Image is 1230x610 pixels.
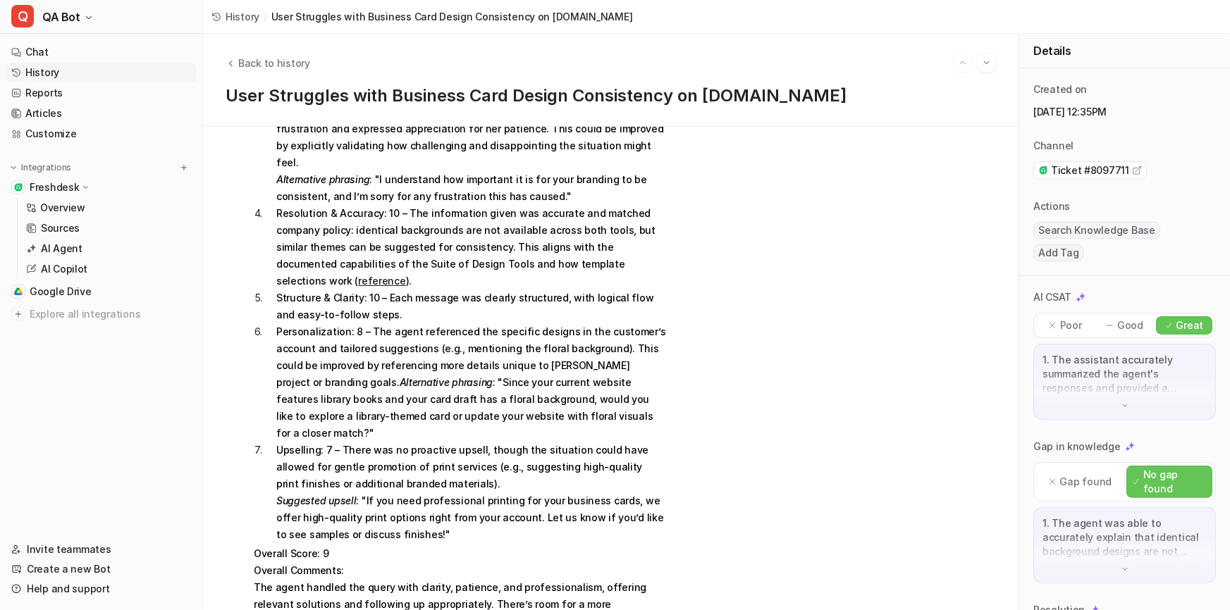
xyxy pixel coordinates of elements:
[6,304,197,324] a: Explore all integrations
[6,104,197,123] a: Articles
[30,303,191,325] span: Explore all integrations
[41,242,82,256] p: AI Agent
[41,262,87,276] p: AI Copilot
[1033,199,1070,213] p: Actions
[1038,163,1142,178] a: Ticket #8097711
[1019,34,1230,68] div: Details
[1033,244,1083,261] span: Add Tag
[265,205,666,290] li: Resolution & Accuracy: 10 – The information given was accurate and matched company policy: identi...
[1033,139,1074,153] p: Channel
[1043,516,1207,559] p: 1. The agent was able to accurately explain that identical background designs are not available f...
[11,307,25,321] img: explore all integrations
[265,290,666,323] li: Structure & Clarity: 10 – Each message was clearly structured, with logical flow and easy-to-foll...
[1120,564,1130,574] img: down-arrow
[1033,290,1071,304] p: AI CSAT
[6,559,197,579] a: Create a new Bot
[265,104,666,205] li: Empathy & Understanding: 9 – The agent acknowledged the customer’s frustration and expressed appr...
[6,63,197,82] a: History
[1117,318,1143,332] p: Good
[20,218,197,238] a: Sources
[1060,475,1112,489] p: Gap found
[30,180,79,194] p: Freshdesk
[264,9,267,24] span: /
[20,198,197,218] a: Overview
[265,323,666,442] li: Personalization: 8 – The agent referenced the specific designs in the customer’s account and tail...
[276,494,357,506] em: Suggested upsell
[40,201,85,215] p: Overview
[6,282,197,301] a: Google DriveGoogle Drive
[978,54,996,72] button: Go to next session
[226,56,310,70] button: Back to history
[41,221,80,235] p: Sources
[21,162,71,173] p: Integrations
[1143,468,1206,496] p: No gap found
[1033,82,1087,97] p: Created on
[226,9,259,24] span: History
[1033,222,1160,239] span: Search Knowledge Base
[1120,401,1130,411] img: down-arrow
[271,9,633,24] span: User Struggles with Business Card Design Consistency on [DOMAIN_NAME]
[1033,105,1216,119] p: [DATE] 12:35PM
[6,579,197,599] a: Help and support
[20,259,197,279] a: AI Copilot
[400,376,493,388] em: Alternative phrasing
[6,83,197,103] a: Reports
[1033,440,1121,454] p: Gap in knowledge
[14,183,23,192] img: Freshdesk
[1043,353,1207,395] p: 1. The assistant accurately summarized the agent's responses and provided a detailed evaluation o...
[179,163,189,173] img: menu_add.svg
[238,56,310,70] span: Back to history
[6,42,197,62] a: Chat
[6,540,197,559] a: Invite teammates
[276,173,369,185] em: Alternative phrasing
[14,287,23,296] img: Google Drive
[11,5,34,27] span: Q
[1051,163,1129,178] span: Ticket #8097711
[211,9,259,24] a: History
[226,86,996,106] h1: User Struggles with Business Card Design Consistency on [DOMAIN_NAME]
[1176,318,1204,332] p: Great
[8,163,18,173] img: expand menu
[42,7,80,27] span: QA Bot
[1038,166,1048,175] img: freshdesk
[30,285,92,299] span: Google Drive
[982,56,992,69] img: Next session
[6,124,197,144] a: Customize
[20,239,197,259] a: AI Agent
[265,442,666,543] li: Upselling: 7 – There was no proactive upsell, though the situation could have allowed for gentle ...
[1060,318,1082,332] p: Poor
[958,56,968,69] img: Previous session
[6,161,75,175] button: Integrations
[358,275,405,287] a: reference
[954,54,972,72] button: Go to previous session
